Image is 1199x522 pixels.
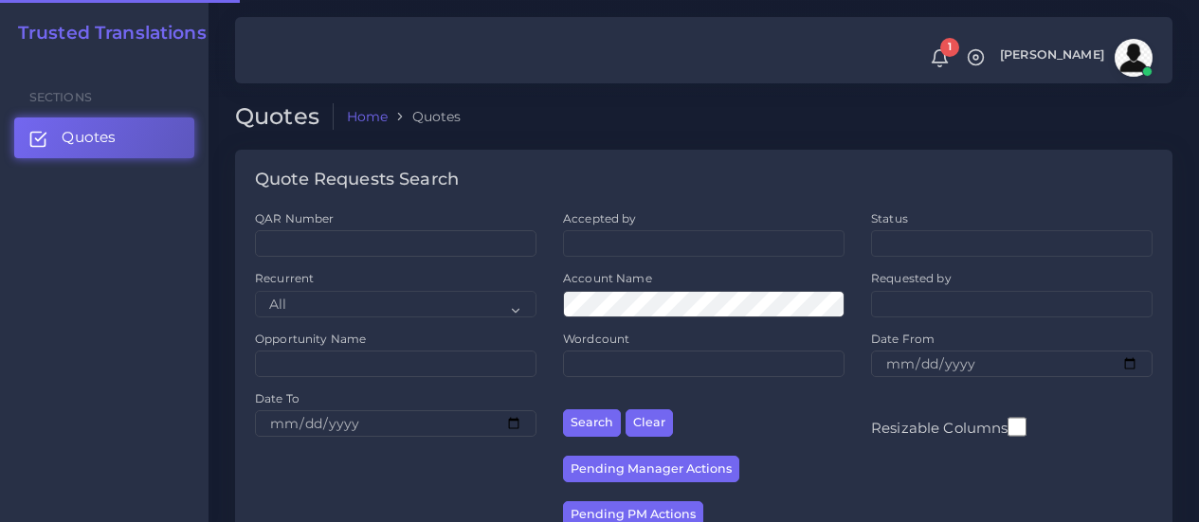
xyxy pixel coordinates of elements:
h4: Quote Requests Search [255,170,459,190]
button: Search [563,409,621,437]
li: Quotes [388,107,461,126]
label: Recurrent [255,270,314,286]
span: Quotes [62,127,116,148]
a: Trusted Translations [5,23,207,45]
h2: Quotes [235,103,334,131]
label: Opportunity Name [255,331,366,347]
label: Resizable Columns [871,415,1026,439]
label: Account Name [563,270,652,286]
label: Accepted by [563,210,637,226]
span: Sections [29,90,92,104]
button: Pending Manager Actions [563,456,739,483]
span: [PERSON_NAME] [1000,49,1104,62]
label: Date From [871,331,935,347]
button: Clear [626,409,673,437]
a: Home [347,107,389,126]
label: Status [871,210,908,226]
a: 1 [923,48,956,68]
label: Requested by [871,270,952,286]
a: [PERSON_NAME]avatar [990,39,1159,77]
label: QAR Number [255,210,334,226]
label: Wordcount [563,331,629,347]
img: avatar [1115,39,1153,77]
label: Date To [255,390,300,406]
span: 1 [940,38,959,57]
input: Resizable Columns [1008,415,1026,439]
a: Quotes [14,117,194,157]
